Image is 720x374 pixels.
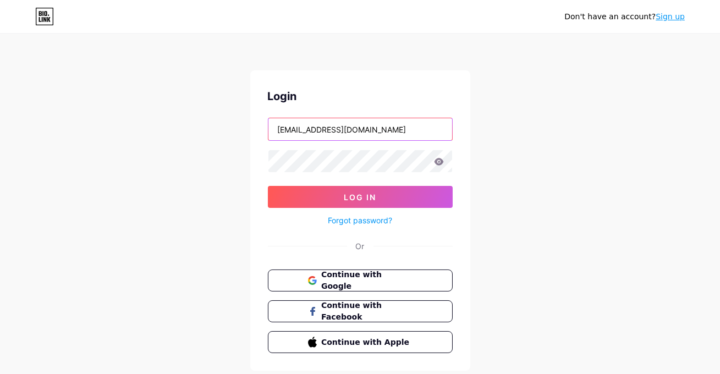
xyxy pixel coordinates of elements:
[344,193,376,202] span: Log In
[268,118,452,140] input: Username
[328,215,392,226] a: Forgot password?
[356,240,365,252] div: Or
[268,300,453,322] button: Continue with Facebook
[321,269,412,292] span: Continue with Google
[321,337,412,348] span: Continue with Apple
[564,11,685,23] div: Don't have an account?
[321,300,412,323] span: Continue with Facebook
[268,186,453,208] button: Log In
[268,331,453,353] button: Continue with Apple
[268,88,453,105] div: Login
[268,269,453,291] button: Continue with Google
[656,12,685,21] a: Sign up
